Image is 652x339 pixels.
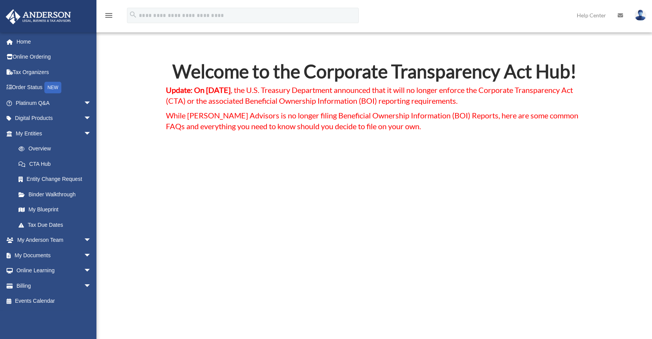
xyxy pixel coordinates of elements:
a: CTA Hub [11,156,99,172]
span: arrow_drop_down [84,233,99,248]
a: Tax Organizers [5,64,103,80]
a: Entity Change Request [11,172,103,187]
img: Anderson Advisors Platinum Portal [3,9,73,24]
span: , the U.S. Treasury Department announced that it will no longer enforce the Corporate Transparenc... [166,85,573,105]
a: My Blueprint [11,202,103,218]
a: Online Learningarrow_drop_down [5,263,103,278]
span: arrow_drop_down [84,278,99,294]
a: Order StatusNEW [5,80,103,96]
img: User Pic [635,10,646,21]
h2: Welcome to the Corporate Transparency Act Hub! [166,62,583,84]
a: Digital Productsarrow_drop_down [5,111,103,126]
div: NEW [44,82,61,93]
a: Overview [11,141,103,157]
iframe: Corporate Transparency Act Shocker: Treasury Announces Major Updates! [208,147,541,334]
strong: Update: On [DATE] [166,85,231,94]
a: My Documentsarrow_drop_down [5,248,103,263]
i: search [129,10,137,19]
span: arrow_drop_down [84,263,99,279]
span: While [PERSON_NAME] Advisors is no longer filing Beneficial Ownership Information (BOI) Reports, ... [166,111,578,131]
span: arrow_drop_down [84,95,99,111]
a: Home [5,34,103,49]
a: My Entitiesarrow_drop_down [5,126,103,141]
i: menu [104,11,113,20]
span: arrow_drop_down [84,126,99,142]
a: Tax Due Dates [11,217,103,233]
a: Online Ordering [5,49,103,65]
a: Binder Walkthrough [11,187,103,202]
a: Billingarrow_drop_down [5,278,103,293]
a: Events Calendar [5,293,103,309]
a: My Anderson Teamarrow_drop_down [5,233,103,248]
a: Platinum Q&Aarrow_drop_down [5,95,103,111]
span: arrow_drop_down [84,248,99,263]
span: arrow_drop_down [84,111,99,126]
a: menu [104,13,113,20]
